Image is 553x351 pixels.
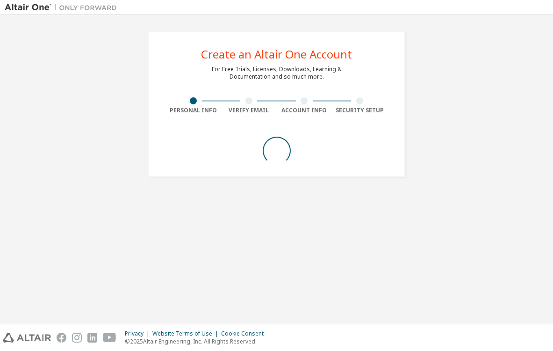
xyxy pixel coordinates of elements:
[332,107,388,114] div: Security Setup
[201,49,352,60] div: Create an Altair One Account
[221,330,269,337] div: Cookie Consent
[3,333,51,343] img: altair_logo.svg
[103,333,116,343] img: youtube.svg
[166,107,222,114] div: Personal Info
[212,66,342,80] div: For Free Trials, Licenses, Downloads, Learning & Documentation and so much more.
[57,333,66,343] img: facebook.svg
[5,3,122,12] img: Altair One
[87,333,97,343] img: linkedin.svg
[125,337,269,345] p: © 2025 Altair Engineering, Inc. All Rights Reserved.
[277,107,332,114] div: Account Info
[72,333,82,343] img: instagram.svg
[152,330,221,337] div: Website Terms of Use
[221,107,277,114] div: Verify Email
[125,330,152,337] div: Privacy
